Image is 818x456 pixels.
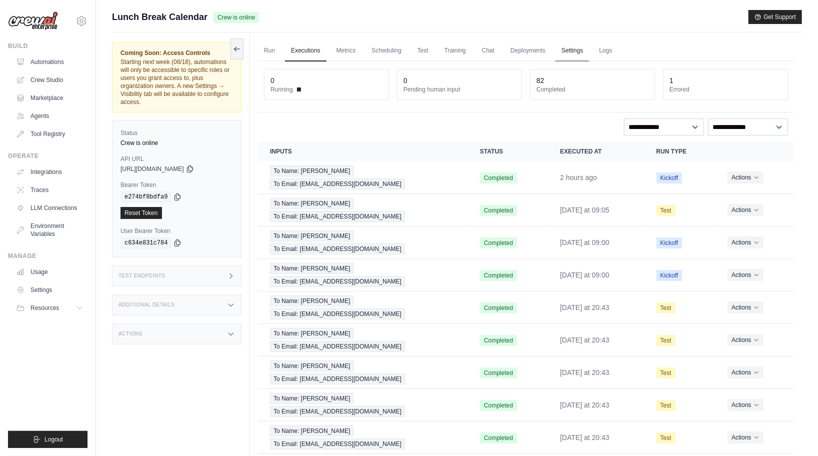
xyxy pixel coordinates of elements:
time: August 13, 2025 at 09:00 BST [560,238,609,246]
button: Logout [8,431,87,448]
span: To Email: [EMAIL_ADDRESS][DOMAIN_NAME] [270,341,405,352]
button: Actions for execution [727,399,763,411]
a: Reset Token [120,207,162,219]
span: Completed [480,237,517,248]
th: Run Type [644,141,716,161]
span: To Name: [PERSON_NAME] [270,393,353,404]
button: Actions for execution [727,171,763,183]
span: Completed [480,432,517,443]
button: Actions for execution [727,366,763,378]
time: August 11, 2025 at 20:43 BST [560,401,609,409]
a: View execution details for To Name [270,360,456,384]
span: Coming Soon: Access Controls [120,49,233,57]
a: View execution details for To Name [270,230,456,254]
a: Tool Registry [12,126,87,142]
span: Completed [480,400,517,411]
span: To Name: [PERSON_NAME] [270,230,353,241]
span: To Name: [PERSON_NAME] [270,165,353,176]
a: Executions [285,40,326,61]
a: Automations [12,54,87,70]
span: Running [270,85,293,93]
span: Test [656,302,675,313]
button: Actions for execution [727,301,763,313]
div: Crew is online [120,139,233,147]
button: Resources [12,300,87,316]
a: Scheduling [365,40,407,61]
span: Kickoff [656,237,682,248]
span: Logout [44,435,63,443]
span: Completed [480,270,517,281]
span: To Name: [PERSON_NAME] [270,263,353,274]
time: August 14, 2025 at 09:00 BST [560,173,597,181]
a: Agents [12,108,87,124]
span: Kickoff [656,270,682,281]
a: Marketplace [12,90,87,106]
span: To Email: [EMAIL_ADDRESS][DOMAIN_NAME] [270,438,405,449]
a: Run [258,40,281,61]
span: Lunch Break Calendar [112,10,207,24]
div: Manage [8,252,87,260]
h3: Actions [118,331,142,337]
a: Settings [12,282,87,298]
div: 1 [669,75,673,85]
th: Executed at [548,141,644,161]
span: Completed [480,302,517,313]
span: Completed [480,172,517,183]
time: August 11, 2025 at 20:43 BST [560,433,609,441]
time: August 11, 2025 at 20:43 BST [560,336,609,344]
img: Logo [8,11,58,30]
label: User Bearer Token [120,227,233,235]
time: August 11, 2025 at 20:43 BST [560,368,609,376]
code: c634e831c784 [120,237,171,249]
div: Build [8,42,87,50]
button: Actions for execution [727,204,763,216]
button: Actions for execution [727,236,763,248]
time: August 12, 2025 at 09:00 BST [560,271,609,279]
span: To Email: [EMAIL_ADDRESS][DOMAIN_NAME] [270,406,405,417]
label: Status [120,129,233,137]
span: To Email: [EMAIL_ADDRESS][DOMAIN_NAME] [270,178,405,189]
a: Logs [593,40,618,61]
a: View execution details for To Name [270,198,456,222]
span: To Name: [PERSON_NAME] [270,360,353,371]
dt: Errored [669,85,781,93]
span: To Email: [EMAIL_ADDRESS][DOMAIN_NAME] [270,373,405,384]
a: Integrations [12,164,87,180]
a: LLM Connections [12,200,87,216]
a: Deployments [504,40,551,61]
a: Training [438,40,472,61]
span: To Name: [PERSON_NAME] [270,425,353,436]
span: To Email: [EMAIL_ADDRESS][DOMAIN_NAME] [270,211,405,222]
div: 82 [536,75,544,85]
a: Environment Variables [12,218,87,242]
span: To Name: [PERSON_NAME] [270,328,353,339]
h3: Test Endpoints [118,273,165,279]
a: View execution details for To Name [270,328,456,352]
a: View execution details for To Name [270,295,456,319]
div: 0 [270,75,274,85]
th: Status [468,141,548,161]
a: Crew Studio [12,72,87,88]
label: Bearer Token [120,181,233,189]
a: Test [411,40,434,61]
a: View execution details for To Name [270,263,456,287]
button: Actions for execution [727,334,763,346]
span: Test [656,432,675,443]
span: Crew is online [213,12,259,23]
span: Kickoff [656,172,682,183]
span: Completed [480,367,517,378]
label: API URL [120,155,233,163]
h3: Additional Details [118,302,174,308]
span: To Email: [EMAIL_ADDRESS][DOMAIN_NAME] [270,276,405,287]
dt: Completed [536,85,648,93]
a: Settings [555,40,589,61]
span: Test [656,335,675,346]
span: To Name: [PERSON_NAME] [270,295,353,306]
dt: Pending human input [403,85,515,93]
time: August 13, 2025 at 09:05 BST [560,206,609,214]
div: Operate [8,152,87,160]
span: Resources [30,304,59,312]
time: August 11, 2025 at 20:43 BST [560,303,609,311]
span: Starting next week (08/18), automations will only be accessible to specific roles or users you gr... [120,58,229,105]
button: Actions for execution [727,269,763,281]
